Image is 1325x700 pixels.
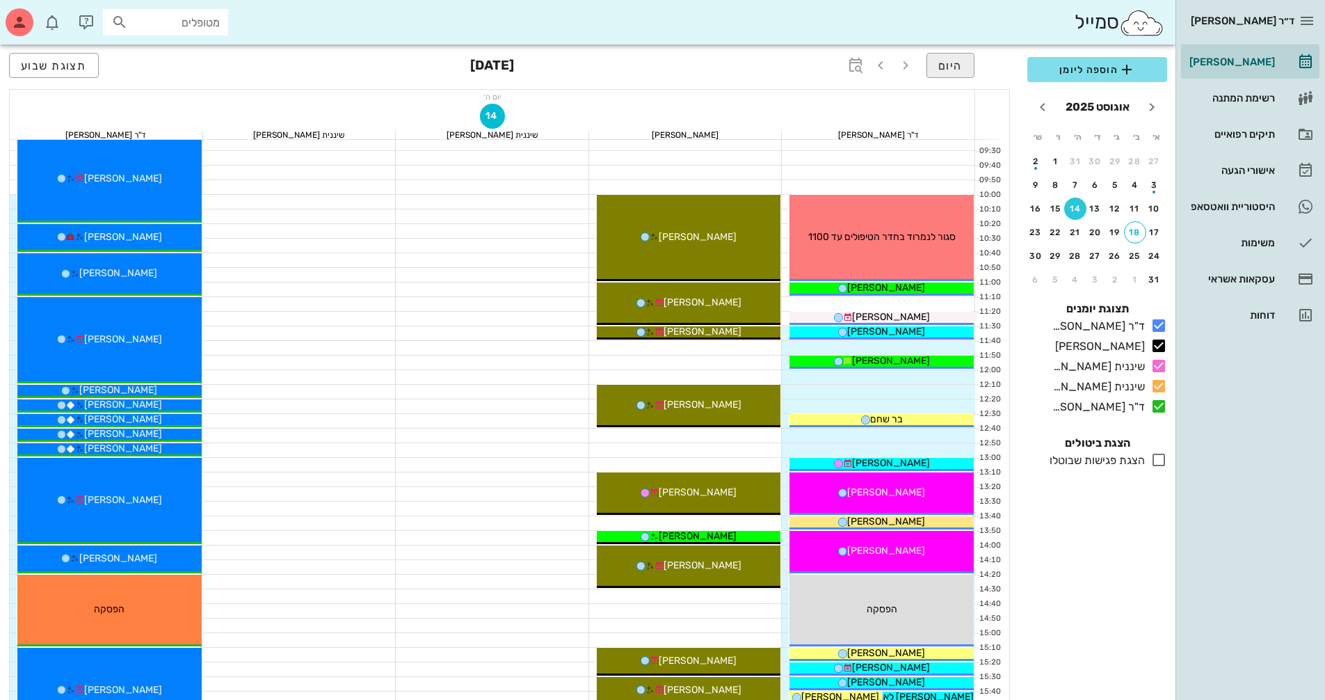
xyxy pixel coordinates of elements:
span: [PERSON_NAME] [84,173,162,184]
div: 13:30 [975,496,1004,508]
button: 31 [1143,269,1166,291]
div: 27 [1084,251,1107,261]
div: 12 [1104,204,1126,214]
span: [PERSON_NAME] [852,311,930,323]
div: 8 [1045,180,1067,190]
div: 11:20 [975,306,1004,318]
button: 24 [1143,245,1166,267]
th: ד׳ [1088,125,1106,149]
button: 12 [1104,198,1126,220]
button: 29 [1104,150,1126,173]
span: [PERSON_NAME] [659,530,737,542]
button: 1 [1124,269,1146,291]
button: 1 [1045,150,1067,173]
button: 15 [1045,198,1067,220]
button: 6 [1084,174,1107,196]
div: 5 [1045,275,1067,285]
div: 14:00 [975,540,1004,552]
span: [PERSON_NAME] [847,486,925,498]
div: 12:20 [975,394,1004,406]
button: 10 [1143,198,1166,220]
div: ד"ר [PERSON_NAME] [10,131,202,139]
button: 9 [1025,174,1047,196]
div: 11:10 [975,292,1004,303]
span: [PERSON_NAME] [847,647,925,659]
div: שיננית [PERSON_NAME] [396,131,588,139]
button: 4 [1064,269,1086,291]
a: עסקאות אשראי [1181,262,1319,296]
span: [PERSON_NAME] [659,655,737,667]
div: 10:30 [975,233,1004,245]
div: 31 [1143,275,1166,285]
button: 13 [1084,198,1107,220]
span: תג [41,11,49,19]
span: [PERSON_NAME] [659,231,737,243]
div: 6 [1084,180,1107,190]
button: 30 [1025,245,1047,267]
div: 13:20 [975,482,1004,493]
span: [PERSON_NAME] [852,457,930,469]
span: [PERSON_NAME] [84,231,162,243]
div: 14:40 [975,598,1004,610]
div: שיננית [PERSON_NAME] [1047,379,1145,395]
div: 10:40 [975,248,1004,260]
div: 3 [1143,180,1166,190]
div: 2 [1104,275,1126,285]
span: [PERSON_NAME] [84,333,162,345]
div: אישורי הגעה [1187,165,1275,176]
th: א׳ [1148,125,1166,149]
div: 12:50 [975,438,1004,450]
div: 14 [1064,204,1086,214]
div: שיננית [PERSON_NAME] [1047,358,1145,375]
div: 22 [1045,228,1067,237]
div: [PERSON_NAME] [589,131,782,139]
button: 28 [1124,150,1146,173]
button: 3 [1084,269,1107,291]
th: ג׳ [1108,125,1126,149]
div: 10:00 [975,189,1004,201]
a: [PERSON_NAME] [1181,45,1319,79]
div: 12:10 [975,379,1004,391]
button: 5 [1104,174,1126,196]
button: 18 [1124,221,1146,244]
button: 27 [1084,245,1107,267]
span: [PERSON_NAME] [664,559,741,571]
div: 28 [1064,251,1086,261]
th: ב׳ [1127,125,1146,149]
th: ה׳ [1068,125,1086,149]
div: 4 [1124,180,1146,190]
div: 15:00 [975,628,1004,639]
div: ד"ר [PERSON_NAME] [782,131,974,139]
div: 10 [1143,204,1166,214]
div: 14:10 [975,555,1004,566]
div: 13 [1084,204,1107,214]
div: 20 [1084,228,1107,237]
span: [PERSON_NAME] [852,662,930,674]
div: 16 [1025,204,1047,214]
button: היום [926,53,974,78]
div: 15:40 [975,686,1004,698]
span: בר שחם [870,413,903,425]
div: 17 [1143,228,1166,237]
div: 13:50 [975,525,1004,537]
button: 14 [480,104,505,129]
span: [PERSON_NAME] [84,399,162,411]
span: [PERSON_NAME] [847,282,925,294]
div: 10:50 [975,262,1004,274]
div: 15:10 [975,642,1004,654]
span: [PERSON_NAME] [84,413,162,425]
button: הוספה ליומן [1027,57,1167,82]
button: 31 [1064,150,1086,173]
th: ש׳ [1029,125,1047,149]
button: 16 [1025,198,1047,220]
button: 30 [1084,150,1107,173]
button: 23 [1025,221,1047,244]
img: SmileCloud logo [1119,9,1164,37]
div: 12:30 [975,408,1004,420]
div: 15:20 [975,657,1004,669]
h3: [DATE] [470,53,514,81]
div: 19 [1104,228,1126,237]
div: 11:40 [975,335,1004,347]
span: הפסקה [867,603,897,615]
span: [PERSON_NAME] [664,684,741,696]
